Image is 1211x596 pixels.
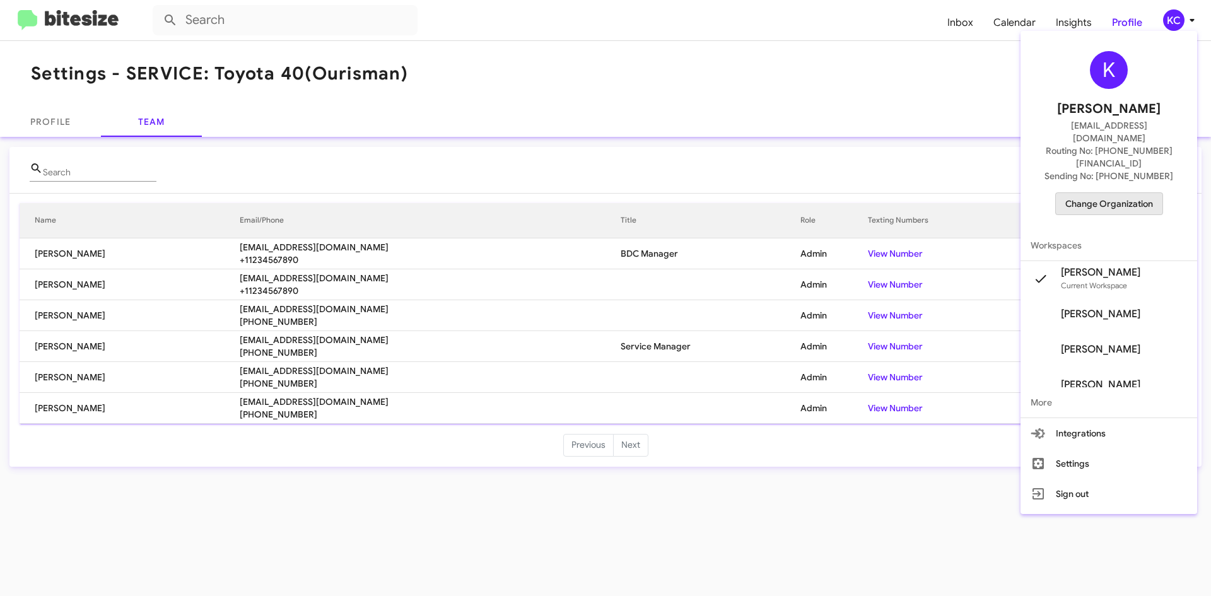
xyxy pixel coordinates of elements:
[1057,99,1161,119] span: [PERSON_NAME]
[1065,193,1153,214] span: Change Organization
[1061,266,1140,279] span: [PERSON_NAME]
[1021,479,1197,509] button: Sign out
[1036,119,1182,144] span: [EMAIL_ADDRESS][DOMAIN_NAME]
[1061,378,1140,391] span: [PERSON_NAME]
[1021,418,1197,448] button: Integrations
[1036,144,1182,170] span: Routing No: [PHONE_NUMBER][FINANCIAL_ID]
[1021,230,1197,260] span: Workspaces
[1021,387,1197,418] span: More
[1061,343,1140,356] span: [PERSON_NAME]
[1090,51,1128,89] div: K
[1061,281,1127,290] span: Current Workspace
[1055,192,1163,215] button: Change Organization
[1044,170,1173,182] span: Sending No: [PHONE_NUMBER]
[1061,308,1140,320] span: [PERSON_NAME]
[1021,448,1197,479] button: Settings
